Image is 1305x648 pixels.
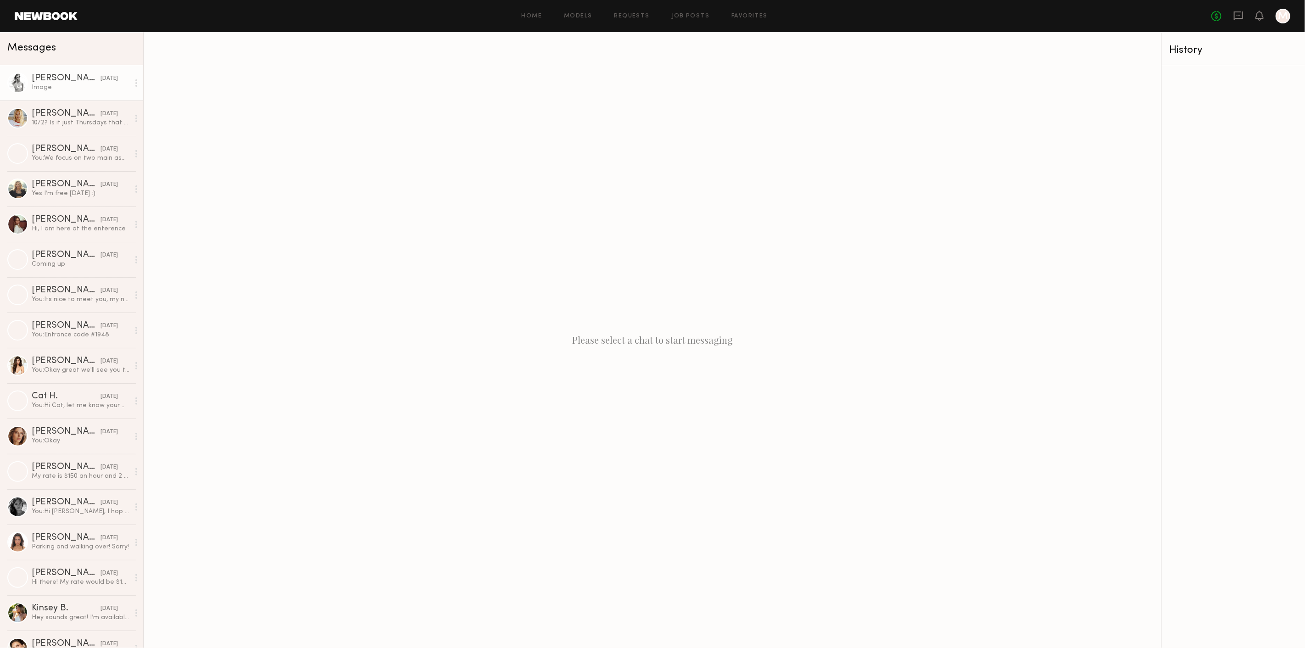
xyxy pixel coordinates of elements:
[32,569,100,578] div: [PERSON_NAME]
[1169,45,1298,56] div: History
[32,74,100,83] div: [PERSON_NAME]
[32,436,129,445] div: You: Okay
[100,604,118,613] div: [DATE]
[100,322,118,330] div: [DATE]
[7,43,56,53] span: Messages
[32,109,100,118] div: [PERSON_NAME]
[32,357,100,366] div: [PERSON_NAME]
[32,542,129,551] div: Parking and walking over! Sorry!
[32,260,129,268] div: Coming up
[32,401,129,410] div: You: Hi Cat, let me know your availability
[32,145,100,154] div: [PERSON_NAME]
[32,578,129,587] div: Hi there! My rate would be $100/hr after fees so a $200 flat rate.
[100,145,118,154] div: [DATE]
[32,118,129,127] div: 10/2? Is it just Thursdays that you have available? If so would the 9th or 16th work?
[32,224,129,233] div: Hi, I am here at the enterence
[731,13,768,19] a: Favorites
[100,74,118,83] div: [DATE]
[32,392,100,401] div: Cat H.
[672,13,710,19] a: Job Posts
[32,215,100,224] div: [PERSON_NAME]
[32,330,129,339] div: You: Entrance code #1948
[32,366,129,374] div: You: Okay great we'll see you then
[32,321,100,330] div: [PERSON_NAME]
[32,286,100,295] div: [PERSON_NAME]
[100,251,118,260] div: [DATE]
[32,180,100,189] div: [PERSON_NAME]
[564,13,592,19] a: Models
[614,13,650,19] a: Requests
[32,83,129,92] div: Image
[32,472,129,480] div: My rate is $150 an hour and 2 hours minimum
[32,427,100,436] div: [PERSON_NAME]
[32,507,129,516] div: You: Hi [PERSON_NAME], I hop you are well :) I just wanted to see if your available [DATE] (5/20)...
[100,180,118,189] div: [DATE]
[100,463,118,472] div: [DATE]
[100,286,118,295] div: [DATE]
[32,295,129,304] div: You: Its nice to meet you, my name is [PERSON_NAME] and I am the Head Designer at Blue B Collecti...
[100,392,118,401] div: [DATE]
[100,110,118,118] div: [DATE]
[100,569,118,578] div: [DATE]
[32,613,129,622] div: Hey sounds great! I’m available [DATE] & [DATE]! My current rate is $120 per hr 😊
[100,428,118,436] div: [DATE]
[100,534,118,542] div: [DATE]
[1276,9,1290,23] a: M
[144,32,1161,648] div: Please select a chat to start messaging
[32,463,100,472] div: [PERSON_NAME]
[100,216,118,224] div: [DATE]
[32,604,100,613] div: Kinsey B.
[522,13,542,19] a: Home
[100,357,118,366] div: [DATE]
[32,533,100,542] div: [PERSON_NAME]
[32,498,100,507] div: [PERSON_NAME]
[32,154,129,162] div: You: We focus on two main aspects: first, the online portfolio. When candidates arrive, they ofte...
[32,189,129,198] div: Yes I’m free [DATE] :)
[32,251,100,260] div: [PERSON_NAME]
[100,498,118,507] div: [DATE]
